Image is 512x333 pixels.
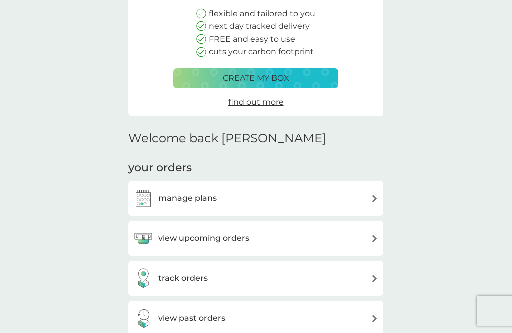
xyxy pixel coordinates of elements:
h3: view upcoming orders [158,232,249,245]
img: arrow right [371,235,378,242]
h3: track orders [158,272,208,285]
p: create my box [223,72,289,85]
img: arrow right [371,315,378,322]
p: cuts your carbon footprint [209,45,314,58]
h3: your orders [128,160,192,176]
img: arrow right [371,275,378,282]
img: arrow right [371,195,378,202]
p: FREE and easy to use [209,33,295,46]
h2: Welcome back [PERSON_NAME] [128,131,326,146]
h3: manage plans [158,192,217,205]
span: find out more [228,97,284,107]
button: create my box [173,68,338,88]
a: find out more [228,96,284,109]
h3: view past orders [158,312,225,325]
p: flexible and tailored to you [209,7,315,20]
p: next day tracked delivery [209,20,310,33]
